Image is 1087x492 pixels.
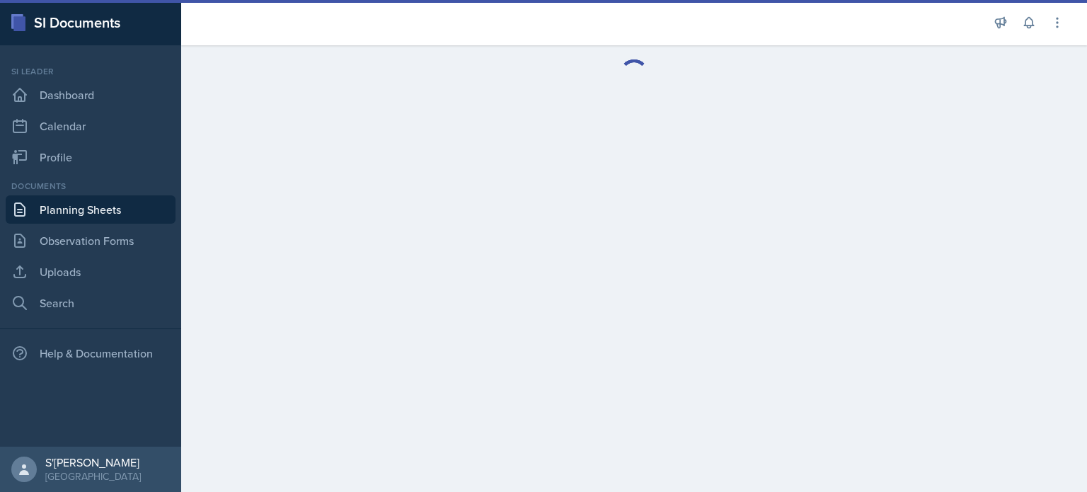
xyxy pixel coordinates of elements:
a: Observation Forms [6,227,176,255]
div: Si leader [6,65,176,78]
a: Planning Sheets [6,195,176,224]
div: Documents [6,180,176,193]
a: Dashboard [6,81,176,109]
div: [GEOGRAPHIC_DATA] [45,469,141,484]
a: Uploads [6,258,176,286]
a: Profile [6,143,176,171]
div: Help & Documentation [6,339,176,367]
a: Calendar [6,112,176,140]
div: S'[PERSON_NAME] [45,455,141,469]
a: Search [6,289,176,317]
